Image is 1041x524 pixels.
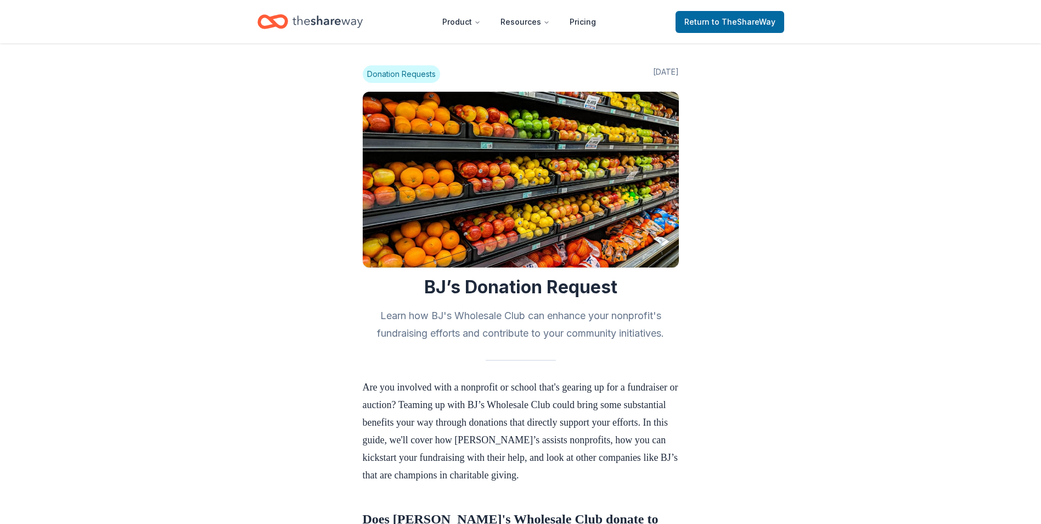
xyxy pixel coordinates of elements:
[561,11,605,33] a: Pricing
[363,65,440,83] span: Donation Requests
[712,17,775,26] span: to TheShareWay
[434,11,489,33] button: Product
[363,378,679,484] p: Are you involved with a nonprofit or school that's gearing up for a fundraiser or auction? Teamin...
[653,65,679,83] span: [DATE]
[363,92,679,267] img: Image for BJ’s Donation Request
[257,9,363,35] a: Home
[434,9,605,35] nav: Main
[676,11,784,33] a: Returnto TheShareWay
[363,307,679,342] h2: Learn how BJ's Wholesale Club can enhance your nonprofit's fundraising efforts and contribute to ...
[363,276,679,298] h1: BJ’s Donation Request
[684,15,775,29] span: Return
[492,11,559,33] button: Resources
